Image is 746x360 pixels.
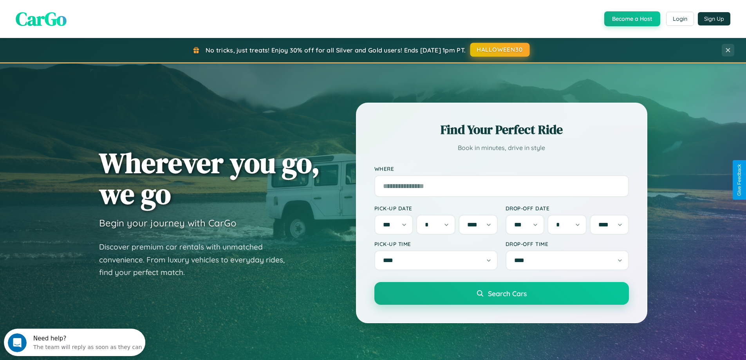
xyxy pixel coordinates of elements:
[506,241,629,247] label: Drop-off Time
[698,12,730,25] button: Sign Up
[488,289,527,298] span: Search Cars
[374,142,629,154] p: Book in minutes, drive in style
[4,329,145,356] iframe: Intercom live chat discovery launcher
[374,282,629,305] button: Search Cars
[8,333,27,352] iframe: Intercom live chat
[604,11,660,26] button: Become a Host
[16,6,67,32] span: CarGo
[206,46,466,54] span: No tricks, just treats! Enjoy 30% off for all Silver and Gold users! Ends [DATE] 1pm PT.
[374,121,629,138] h2: Find Your Perfect Ride
[737,164,742,196] div: Give Feedback
[99,147,320,209] h1: Wherever you go, we go
[374,165,629,172] label: Where
[99,217,237,229] h3: Begin your journey with CarGo
[374,241,498,247] label: Pick-up Time
[99,241,295,279] p: Discover premium car rentals with unmatched convenience. From luxury vehicles to everyday rides, ...
[374,205,498,212] label: Pick-up Date
[29,7,138,13] div: Need help?
[506,205,629,212] label: Drop-off Date
[3,3,146,25] div: Open Intercom Messenger
[470,43,530,57] button: HALLOWEEN30
[666,12,694,26] button: Login
[29,13,138,21] div: The team will reply as soon as they can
